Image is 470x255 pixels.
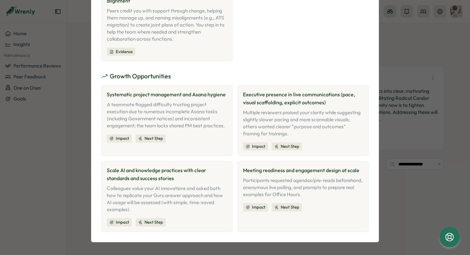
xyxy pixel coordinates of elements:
[107,218,132,227] div: Impact
[243,177,363,198] div: Participants requested agendas/pre-reads beforehand, anonymous live polling, and prompts to prepa...
[110,71,171,81] h3: Growth Opportunities
[107,91,227,99] h4: Systematic project management and Asana hygiene
[107,101,227,129] div: A teammate flagged difficulty trusting project execution due to numerous incomplete Asana tasks (...
[243,203,268,211] div: Impact
[136,134,166,143] div: Next Step
[107,166,227,182] h4: Scale AI and knowledge practices with clear standards and success stories
[243,109,363,137] div: Multiple reviewers praised your clarity while suggesting slightly slower pacing and more scannabl...
[107,7,227,43] div: Peers credit you with support through change, helping them manage up, and naming misalignments (e...
[243,166,363,174] h4: Meeting readiness and engagement design at scale
[107,134,132,143] div: Impact
[272,203,302,211] div: Next Step
[107,185,227,213] div: Colleagues value your AI innovations and asked both how to replicate your Guru answer approach an...
[272,142,302,151] div: Next Step
[136,218,166,227] div: Next Step
[243,91,363,107] h4: Executive presence in live communications (pace, visual scaffolding, explicit outcomes)
[243,142,268,151] div: Impact
[107,48,135,56] div: Evidence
